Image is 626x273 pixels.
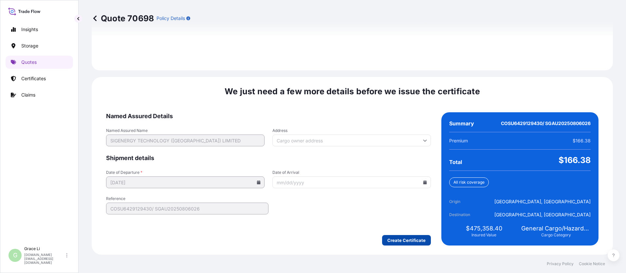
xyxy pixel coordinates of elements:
a: Cookie Notice [579,261,605,266]
p: Certificates [21,75,46,82]
span: Shipment details [106,154,431,162]
span: Summary [449,120,474,127]
a: Certificates [6,72,73,85]
span: Named Assured Details [106,112,431,120]
p: [DOMAIN_NAME][EMAIL_ADDRESS][DOMAIN_NAME] [24,253,65,264]
p: Policy Details [156,15,185,22]
p: Create Certificate [387,237,426,244]
a: Privacy Policy [547,261,574,266]
span: [GEOGRAPHIC_DATA], [GEOGRAPHIC_DATA] [494,211,591,218]
a: Storage [6,39,73,52]
span: Premium [449,137,468,144]
span: Reference [106,196,268,201]
a: Claims [6,88,73,101]
span: $475,358.40 [466,225,502,232]
p: Storage [21,43,38,49]
span: [GEOGRAPHIC_DATA], [GEOGRAPHIC_DATA] [494,198,591,205]
span: Date of Departure [106,170,265,175]
div: All risk coverage [449,177,489,187]
button: Create Certificate [382,235,431,246]
p: Insights [21,26,38,33]
span: Cargo Category [541,232,571,238]
input: mm/dd/yyyy [272,176,431,188]
span: General Cargo/Hazardous Material [521,225,591,232]
span: Named Assured Name [106,128,265,133]
span: Insured Value [471,232,496,238]
input: mm/dd/yyyy [106,176,265,188]
input: Cargo owner address [272,135,431,146]
span: Address [272,128,431,133]
a: Quotes [6,56,73,69]
span: COSU6429129430/ SGAU20250806026 [501,120,591,127]
p: Grace Li [24,246,65,251]
span: Origin [449,198,486,205]
span: G [13,252,17,259]
span: We just need a few more details before we issue the certificate [225,86,480,97]
p: Quotes [21,59,37,65]
span: $166.38 [559,155,591,165]
p: Claims [21,92,35,98]
span: Date of Arrival [272,170,431,175]
span: Total [449,159,462,165]
input: Your internal reference [106,203,268,214]
span: Destination [449,211,486,218]
a: Insights [6,23,73,36]
span: $166.38 [573,137,591,144]
p: Quote 70698 [92,13,154,24]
